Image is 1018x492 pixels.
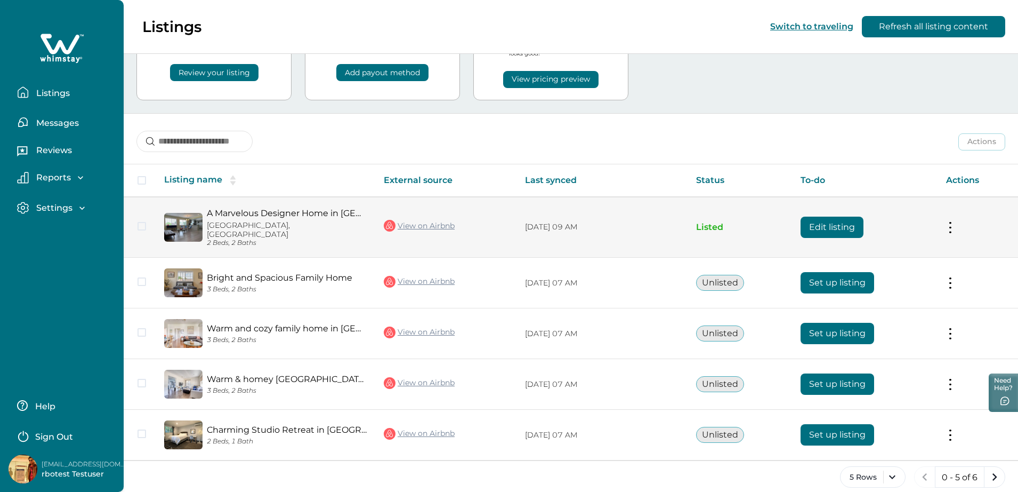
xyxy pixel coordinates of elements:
[384,376,455,390] a: View on Airbnb
[862,16,1005,37] button: Refresh all listing content
[17,202,115,214] button: Settings
[33,118,79,129] p: Messages
[525,379,679,390] p: [DATE] 07 AM
[207,438,367,446] p: 2 Beds, 1 Bath
[164,370,203,399] img: propertyImage_Warm & homey Monrovia Home near Los Angeles - 3B2B
[207,323,367,334] a: Warm and cozy family home in [GEOGRAPHIC_DATA] - 3B2B
[164,268,203,297] img: propertyImage_Bright and Spacious Family Home
[207,239,367,247] p: 2 Beds, 2 Baths
[942,472,977,483] p: 0 - 5 of 6
[525,329,679,339] p: [DATE] 07 AM
[935,466,984,488] button: 0 - 5 of 6
[33,203,72,213] p: Settings
[801,374,874,395] button: Set up listing
[9,455,37,483] img: Whimstay Host
[696,376,744,392] button: Unlisted
[207,273,367,283] a: Bright and Spacious Family Home
[33,145,72,156] p: Reviews
[384,275,455,289] a: View on Airbnb
[42,459,127,470] p: [EMAIL_ADDRESS][DOMAIN_NAME]
[525,430,679,441] p: [DATE] 07 AM
[42,469,127,480] p: rbotest Testuser
[17,82,115,103] button: Listings
[688,164,792,197] th: Status
[17,112,115,133] button: Messages
[770,21,853,31] button: Switch to traveling
[17,172,115,184] button: Reports
[914,466,935,488] button: previous page
[792,164,938,197] th: To-do
[32,401,55,412] p: Help
[503,71,599,88] button: View pricing preview
[384,427,455,441] a: View on Airbnb
[384,219,455,233] a: View on Airbnb
[164,213,203,242] img: propertyImage_A Marvelous Designer Home in Los Angeles
[207,374,367,384] a: Warm & homey [GEOGRAPHIC_DATA] Home near [GEOGRAPHIC_DATA] - 3B2B
[17,425,111,446] button: Sign Out
[958,133,1005,150] button: Actions
[17,395,111,416] button: Help
[17,141,115,163] button: Reviews
[207,208,367,218] a: A Marvelous Designer Home in [GEOGRAPHIC_DATA]
[525,222,679,233] p: [DATE] 09 AM
[696,275,744,291] button: Unlisted
[35,432,73,442] p: Sign Out
[801,217,863,238] button: Edit listing
[696,427,744,443] button: Unlisted
[33,172,71,183] p: Reports
[801,424,874,446] button: Set up listing
[207,387,367,395] p: 3 Beds, 2 Baths
[222,175,244,186] button: sorting
[801,272,874,293] button: Set up listing
[164,319,203,348] img: propertyImage_Warm and cozy family home in Alhambra - 3B2B
[207,285,367,293] p: 3 Beds, 2 Baths
[142,18,201,36] p: Listings
[375,164,516,197] th: External source
[696,222,783,233] p: Listed
[840,466,906,488] button: 5 Rows
[170,64,258,81] button: Review your listing
[207,336,367,344] p: 3 Beds, 2 Baths
[336,64,429,81] button: Add payout method
[984,466,1005,488] button: next page
[207,425,367,435] a: Charming Studio Retreat in [GEOGRAPHIC_DATA] ★ Superhost ★
[164,420,203,449] img: propertyImage_Charming Studio Retreat in Monrovia ★ Superhost ★
[801,323,874,344] button: Set up listing
[938,164,1018,197] th: Actions
[516,164,688,197] th: Last synced
[696,326,744,342] button: Unlisted
[525,278,679,289] p: [DATE] 07 AM
[156,164,375,197] th: Listing name
[33,88,70,99] p: Listings
[207,221,367,239] p: [GEOGRAPHIC_DATA], [GEOGRAPHIC_DATA]
[384,326,455,339] a: View on Airbnb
